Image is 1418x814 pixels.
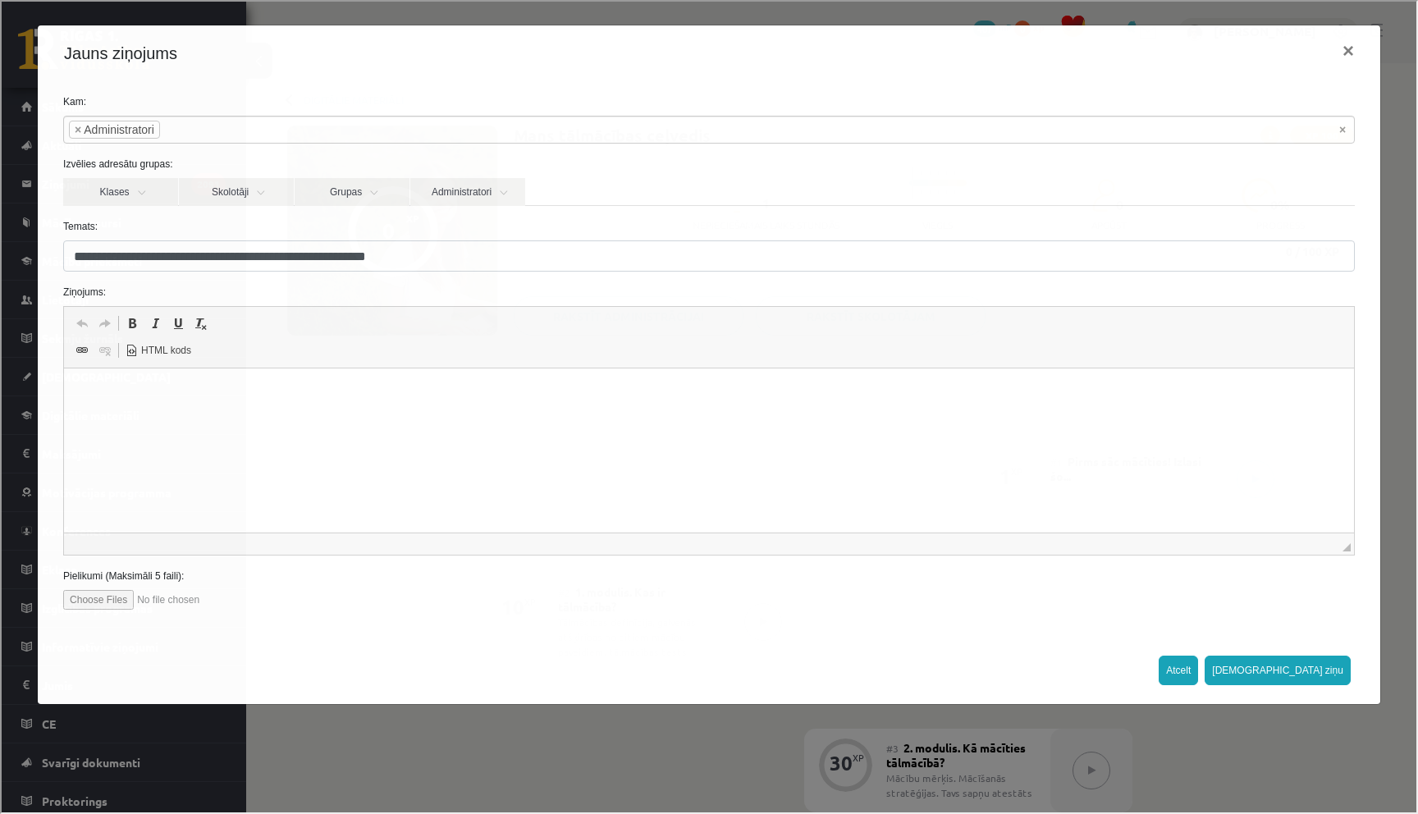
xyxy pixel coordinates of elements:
[62,39,176,64] h4: Jauns ziņojums
[62,367,1352,531] iframe: Bagātinātā teksta redaktors, wiswyg-editor-47024736278940-1757679616-708
[177,176,292,204] a: Skolotāji
[119,311,142,332] a: Treknraksts (⌘+B)
[49,217,1365,232] label: Temats:
[49,93,1365,107] label: Kam:
[409,176,524,204] a: Administratori
[49,283,1365,298] label: Ziņojums:
[92,311,115,332] a: Atkārtot (⌘+Y)
[142,311,165,332] a: Slīpraksts (⌘+I)
[188,311,211,332] a: Noņemt stilus
[67,119,158,137] li: Administratori
[1341,542,1349,550] span: Mērogot
[92,338,115,359] a: Atsaistīt
[293,176,408,204] a: Grupas
[165,311,188,332] a: Pasvītrojums (⌘+U)
[49,567,1365,582] label: Pielikumi (Maksimāli 5 faili):
[69,311,92,332] a: Atcelt (⌘+Z)
[1203,654,1349,684] button: [DEMOGRAPHIC_DATA] ziņu
[62,176,176,204] a: Klases
[1157,654,1196,684] button: Atcelt
[119,338,194,359] a: HTML kods
[137,342,190,356] span: HTML kods
[1338,120,1344,136] span: Noņemt visus vienumus
[1328,26,1365,72] button: ×
[73,120,80,136] span: ×
[49,155,1365,170] label: Izvēlies adresātu grupas:
[69,338,92,359] a: Saite (⌘+K)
